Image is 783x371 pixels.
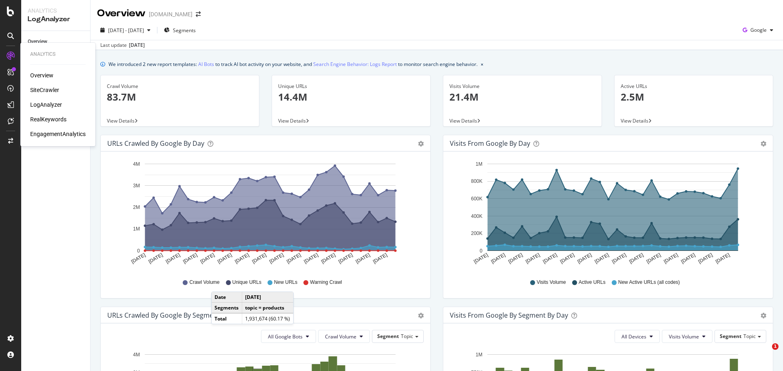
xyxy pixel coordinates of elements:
[28,7,84,15] div: Analytics
[720,333,741,340] span: Segment
[755,343,775,363] iframe: Intercom live chat
[473,252,489,265] text: [DATE]
[274,279,297,286] span: New URLs
[579,279,606,286] span: Active URLs
[278,117,306,124] span: View Details
[618,279,680,286] span: New Active URLs (all codes)
[449,83,595,90] div: Visits Volume
[268,252,285,265] text: [DATE]
[621,83,767,90] div: Active URLs
[479,58,485,70] button: close banner
[30,101,62,109] a: LogAnalyzer
[242,313,293,324] td: 1,931,674 (60.17 %)
[480,248,482,254] text: 0
[372,252,388,265] text: [DATE]
[107,117,135,124] span: View Details
[182,252,198,265] text: [DATE]
[232,279,261,286] span: Unique URLs
[30,86,59,94] a: SiteCrawler
[278,90,424,104] p: 14.4M
[621,90,767,104] p: 2.5M
[622,333,646,340] span: All Devices
[133,226,140,232] text: 1M
[133,352,140,358] text: 4M
[30,130,86,138] a: EngagementAnalytics
[646,252,662,265] text: [DATE]
[338,252,354,265] text: [DATE]
[108,60,478,68] div: We introduced 2 new report templates: to track AI bot activity on your website, and to monitor se...
[471,231,482,236] text: 200K
[450,158,763,271] svg: A chart.
[615,330,660,343] button: All Devices
[28,37,84,46] a: Overview
[149,10,192,18] div: [DOMAIN_NAME]
[490,252,507,265] text: [DATE]
[471,179,482,184] text: 800K
[537,279,566,286] span: Visits Volume
[129,42,145,49] div: [DATE]
[107,139,204,147] div: URLs Crawled by Google by day
[97,7,146,20] div: Overview
[133,204,140,210] text: 2M
[100,42,145,49] div: Last update
[377,333,399,340] span: Segment
[761,313,766,318] div: gear
[161,24,199,37] button: Segments
[30,115,66,123] a: RealKeywords
[418,141,424,147] div: gear
[669,333,699,340] span: Visits Volume
[476,352,482,358] text: 1M
[107,311,242,319] div: URLs Crawled by Google By Segment By Day
[212,313,242,324] td: Total
[662,330,712,343] button: Visits Volume
[285,252,302,265] text: [DATE]
[320,252,336,265] text: [DATE]
[97,24,154,37] button: [DATE] - [DATE]
[739,24,776,37] button: Google
[133,183,140,189] text: 3M
[471,196,482,202] text: 600K
[449,117,477,124] span: View Details
[772,343,779,350] span: 1
[621,117,648,124] span: View Details
[714,252,731,265] text: [DATE]
[576,252,593,265] text: [DATE]
[268,333,303,340] span: All Google Bots
[524,252,541,265] text: [DATE]
[148,252,164,265] text: [DATE]
[212,292,242,303] td: Date
[198,60,214,68] a: AI Bots
[450,311,568,319] div: Visits from Google By Segment By Day
[217,252,233,265] text: [DATE]
[130,252,146,265] text: [DATE]
[476,161,482,167] text: 1M
[450,139,530,147] div: Visits from Google by day
[594,252,610,265] text: [DATE]
[401,333,413,340] span: Topic
[108,27,144,34] span: [DATE] - [DATE]
[507,252,524,265] text: [DATE]
[750,26,767,33] span: Google
[107,83,253,90] div: Crawl Volume
[100,60,773,68] div: info banner
[107,158,421,271] svg: A chart.
[325,333,356,340] span: Crawl Volume
[355,252,371,265] text: [DATE]
[542,252,558,265] text: [DATE]
[133,161,140,167] text: 4M
[107,90,253,104] p: 83.7M
[278,83,424,90] div: Unique URLs
[196,11,201,17] div: arrow-right-arrow-left
[242,292,293,303] td: [DATE]
[743,333,756,340] span: Topic
[30,71,53,79] a: Overview
[628,252,644,265] text: [DATE]
[261,330,316,343] button: All Google Bots
[234,252,250,265] text: [DATE]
